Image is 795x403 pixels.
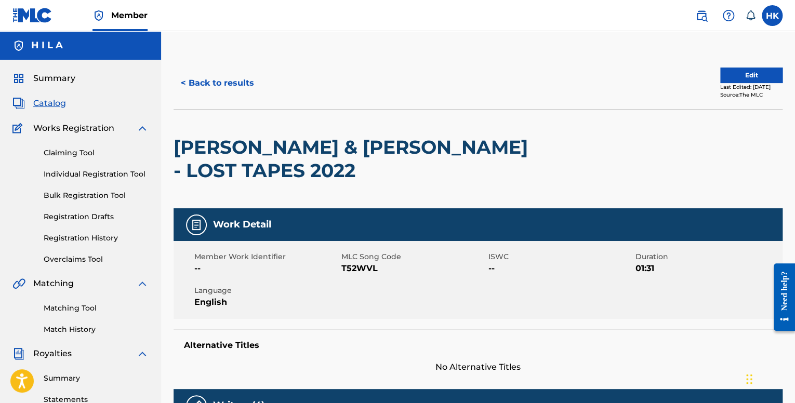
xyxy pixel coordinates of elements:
h5: Work Detail [213,219,271,231]
img: Matching [12,277,25,290]
img: expand [136,277,149,290]
span: Summary [33,72,75,85]
iframe: Chat Widget [743,353,795,403]
span: T52WVL [341,262,486,275]
iframe: Resource Center [766,255,795,339]
img: expand [136,122,149,135]
div: Source: The MLC [720,91,783,99]
img: Catalog [12,97,25,110]
span: Duration [635,251,780,262]
div: Last Edited: [DATE] [720,83,783,91]
img: Royalties [12,347,25,360]
div: User Menu [762,5,783,26]
img: expand [136,347,149,360]
span: Works Registration [33,122,114,135]
button: Edit [720,68,783,83]
h5: Alternative Titles [184,340,772,351]
img: Work Detail [190,219,203,231]
span: MLC Song Code [341,251,486,262]
a: SummarySummary [12,72,75,85]
a: Bulk Registration Tool [44,190,149,201]
img: Works Registration [12,122,26,135]
span: -- [194,262,339,275]
a: Match History [44,324,149,335]
img: help [722,9,735,22]
a: Registration History [44,233,149,244]
h5: H I L A [31,39,63,51]
span: Language [194,285,339,296]
span: Member Work Identifier [194,251,339,262]
span: English [194,296,339,308]
a: Registration Drafts [44,211,149,222]
h2: [PERSON_NAME] & [PERSON_NAME] - LOST TAPES 2022 [174,136,539,182]
span: Catalog [33,97,66,110]
img: Accounts [12,39,25,52]
span: 01:31 [635,262,780,275]
div: Slepen [746,364,752,395]
div: Help [718,5,739,26]
a: CatalogCatalog [12,97,66,110]
a: Matching Tool [44,303,149,314]
a: Summary [44,373,149,384]
a: Individual Registration Tool [44,169,149,180]
a: Overclaims Tool [44,254,149,265]
span: Member [111,9,148,21]
img: MLC Logo [12,8,52,23]
span: ISWC [488,251,633,262]
button: < Back to results [174,70,261,96]
span: Matching [33,277,74,290]
a: Public Search [691,5,712,26]
span: No Alternative Titles [174,361,783,373]
span: Royalties [33,347,72,360]
img: search [695,9,708,22]
div: Notifications [745,10,756,21]
span: -- [488,262,633,275]
img: Summary [12,72,25,85]
div: Chatwidget [743,353,795,403]
a: Claiming Tool [44,147,149,158]
img: Top Rightsholder [92,9,105,22]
